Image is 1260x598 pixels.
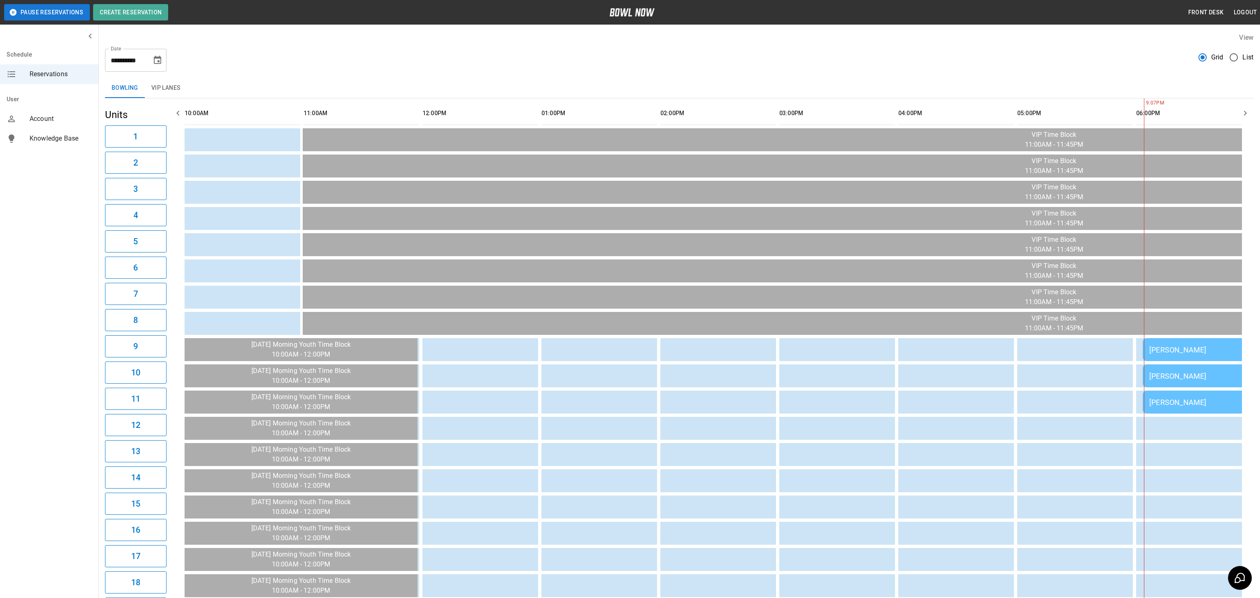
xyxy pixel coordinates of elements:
button: Logout [1230,5,1260,20]
h6: 6 [133,261,138,274]
button: 2 [105,152,167,174]
div: inventory tabs [105,78,1253,98]
button: 14 [105,466,167,489]
span: Account [30,114,92,124]
button: 17 [105,545,167,567]
th: 01:00PM [541,102,657,125]
button: 6 [105,257,167,279]
button: 9 [105,335,167,357]
h6: 13 [131,445,140,458]
button: 11 [105,388,167,410]
h6: 7 [133,287,138,300]
button: 5 [105,230,167,252]
button: 12 [105,414,167,436]
h6: 18 [131,576,140,589]
h6: 10 [131,366,140,379]
button: 4 [105,204,167,226]
h5: Units [105,108,167,121]
button: 7 [105,283,167,305]
h6: 3 [133,182,138,196]
th: 12:00PM [422,102,538,125]
h6: 17 [131,550,140,563]
button: 13 [105,440,167,462]
span: Reservations [30,69,92,79]
h6: 8 [133,314,138,327]
h6: 2 [133,156,138,169]
h6: 12 [131,418,140,432]
h6: 4 [133,209,138,222]
button: 10 [105,362,167,384]
button: 3 [105,178,167,200]
button: Pause Reservations [4,4,90,20]
h6: 11 [131,392,140,405]
h6: 5 [133,235,138,248]
span: 9:07PM [1144,99,1146,107]
th: 11:00AM [304,102,419,125]
img: logo [609,8,655,16]
h6: 9 [133,340,138,353]
button: 18 [105,571,167,593]
button: 15 [105,493,167,515]
span: List [1242,52,1253,62]
button: 16 [105,519,167,541]
h6: 14 [131,471,140,484]
h6: 16 [131,523,140,537]
button: 8 [105,309,167,331]
button: Front Desk [1185,5,1227,20]
th: 10:00AM [185,102,300,125]
h6: 15 [131,497,140,510]
button: Bowling [105,78,145,98]
button: VIP Lanes [145,78,187,98]
label: View [1239,34,1253,41]
h6: 1 [133,130,138,143]
span: Grid [1211,52,1223,62]
button: 1 [105,125,167,148]
span: Knowledge Base [30,134,92,143]
button: Choose date, selected date is Sep 27, 2025 [149,52,166,68]
button: Create Reservation [93,4,168,20]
